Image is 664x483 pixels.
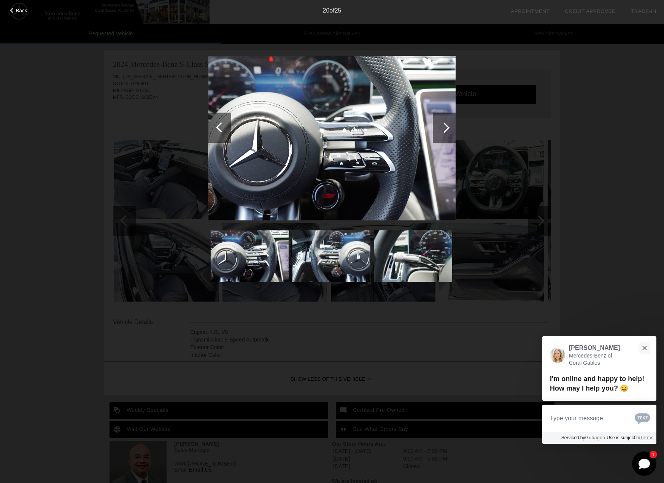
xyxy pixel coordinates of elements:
[211,230,289,282] img: image.aspx
[632,409,653,427] button: Chat with SMS
[292,230,370,282] img: image.aspx
[569,352,620,367] p: Mercedes-Benz of Coral Gables
[632,451,656,476] svg: Start Chat
[569,344,620,352] p: [PERSON_NAME]
[607,435,640,440] span: Use is subject to
[550,375,644,392] span: I'm online and happy to help! How may I help you? 😀
[16,8,27,13] span: Back
[542,336,656,444] div: Close[PERSON_NAME]Mercedes-Benz of Coral GablesI'm online and happy to help! How may I help you? ...
[631,8,656,14] a: Trade-In
[632,451,656,476] button: Toggle Chat Window
[511,8,550,14] a: Appointment
[640,435,653,440] a: Terms
[208,56,456,221] img: image.aspx
[323,7,330,14] span: 20
[635,412,650,424] svg: Text
[636,340,653,356] button: Close
[374,230,452,282] img: image.aspx
[652,453,654,456] span: 1
[542,405,656,432] textarea: Type your message
[585,435,607,440] a: Gubagoo.
[561,435,585,440] span: Serviced by
[335,7,342,14] span: 25
[565,8,616,14] a: Credit Approved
